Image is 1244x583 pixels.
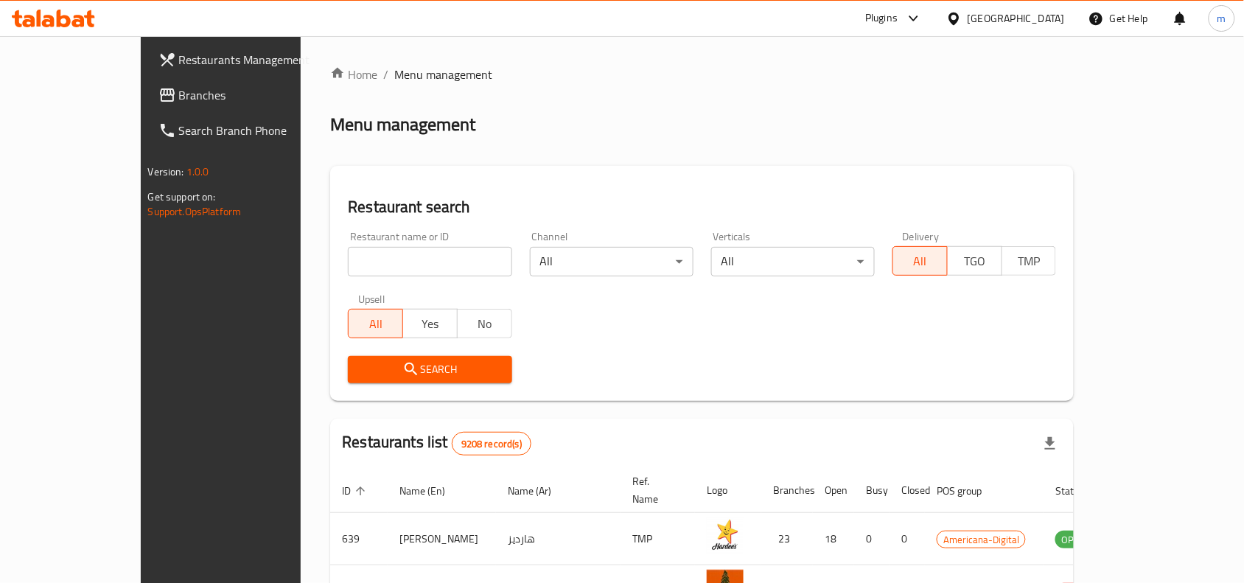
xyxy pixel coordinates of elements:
div: Plugins [865,10,898,27]
span: Branches [179,86,337,104]
span: Americana-Digital [937,531,1025,548]
li: / [383,66,388,83]
span: Menu management [394,66,492,83]
button: Search [348,356,511,383]
td: TMP [621,513,695,565]
button: No [457,309,512,338]
button: All [348,309,403,338]
div: OPEN [1055,531,1091,548]
nav: breadcrumb [330,66,1074,83]
td: 0 [890,513,925,565]
td: 18 [813,513,854,565]
span: Name (Ar) [508,482,570,500]
div: All [530,247,693,276]
span: Ref. Name [632,472,677,508]
span: Version: [148,162,184,181]
span: TMP [1008,251,1051,272]
span: m [1217,10,1226,27]
span: 9208 record(s) [452,437,531,451]
h2: Restaurant search [348,196,1056,218]
span: TGO [954,251,996,272]
span: POS group [937,482,1001,500]
label: Delivery [903,231,940,242]
img: Hardee's [707,517,744,554]
td: [PERSON_NAME] [388,513,496,565]
th: Open [813,468,854,513]
span: Get support on: [148,187,216,206]
h2: Restaurants list [342,431,531,455]
span: Name (En) [399,482,464,500]
td: هارديز [496,513,621,565]
button: All [892,246,948,276]
td: 0 [854,513,890,565]
div: Export file [1032,426,1068,461]
span: ID [342,482,370,500]
a: Branches [147,77,349,113]
button: TMP [1002,246,1057,276]
a: Restaurants Management [147,42,349,77]
span: Search Branch Phone [179,122,337,139]
span: No [464,313,506,335]
span: Search [360,360,500,379]
span: 1.0.0 [186,162,209,181]
span: OPEN [1055,531,1091,548]
button: Yes [402,309,458,338]
span: All [354,313,397,335]
button: TGO [947,246,1002,276]
span: Restaurants Management [179,51,337,69]
th: Busy [854,468,890,513]
td: 639 [330,513,388,565]
span: Yes [409,313,452,335]
a: Support.OpsPlatform [148,202,242,221]
span: Status [1055,482,1103,500]
td: 23 [761,513,813,565]
div: All [711,247,875,276]
a: Home [330,66,377,83]
span: All [899,251,942,272]
a: Search Branch Phone [147,113,349,148]
h2: Menu management [330,113,475,136]
div: Total records count [452,432,531,455]
th: Branches [761,468,813,513]
input: Search for restaurant name or ID.. [348,247,511,276]
th: Closed [890,468,925,513]
label: Upsell [358,294,385,304]
th: Logo [695,468,761,513]
div: [GEOGRAPHIC_DATA] [968,10,1065,27]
